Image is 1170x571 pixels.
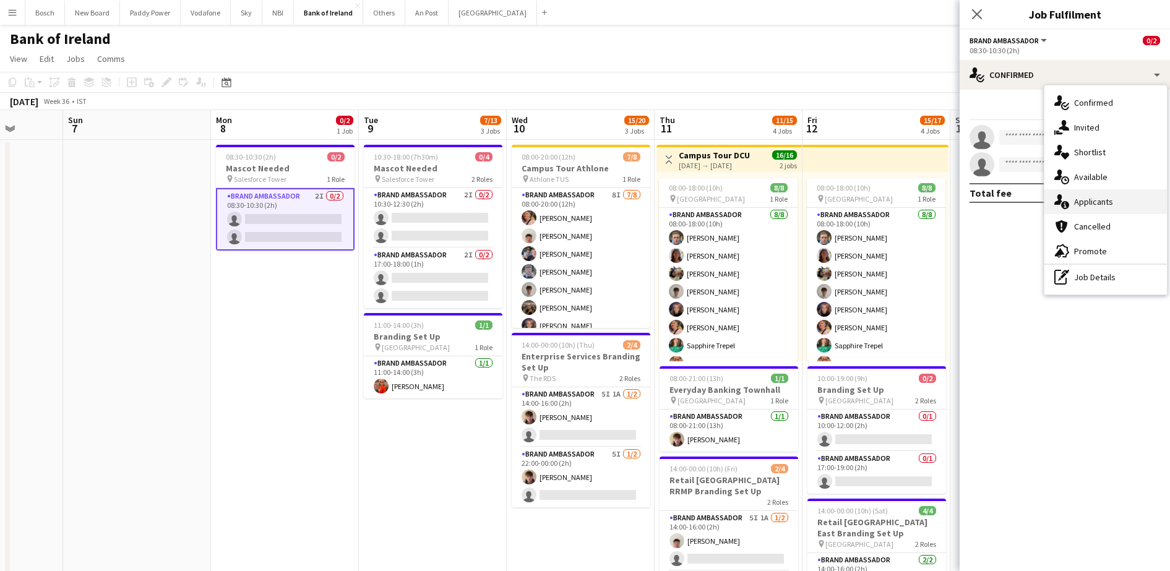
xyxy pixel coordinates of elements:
a: View [5,51,32,67]
span: 15/20 [624,116,649,125]
button: Sky [231,1,262,25]
app-job-card: 10:30-18:00 (7h30m)0/4Mascot Needed Salesforce Tower2 RolesBrand Ambassador2I0/210:30-12:30 (2h) ... [364,145,502,308]
span: [GEOGRAPHIC_DATA] [825,539,893,549]
span: 2/4 [623,340,640,350]
button: Paddy Power [120,1,181,25]
app-job-card: 11:00-14:00 (3h)1/1Branding Set Up [GEOGRAPHIC_DATA]1 RoleBrand Ambassador1/111:00-14:00 (3h)[PER... [364,313,502,398]
span: 7/13 [480,116,501,125]
span: 08:00-20:00 (12h) [522,152,575,161]
app-card-role: Brand Ambassador0/117:00-19:00 (2h) [807,452,946,494]
span: 2/4 [771,464,788,473]
button: Others [363,1,405,25]
h3: Branding Set Up [807,384,946,395]
span: 1 Role [622,174,640,184]
span: Fri [807,114,817,126]
div: 3 Jobs [625,126,648,135]
span: Mon [216,114,232,126]
span: Edit [40,53,54,64]
div: Applicants [1044,189,1167,214]
h3: Campus Tour DCU [679,150,750,161]
span: 2 Roles [619,374,640,383]
div: Confirmed [1044,90,1167,115]
app-card-role: Brand Ambassador1/111:00-14:00 (3h)[PERSON_NAME] [364,356,502,398]
app-job-card: 08:00-18:00 (10h)8/8 [GEOGRAPHIC_DATA]1 RoleBrand Ambassador8/808:00-18:00 (10h)[PERSON_NAME][PER... [659,178,798,361]
h3: Retail [GEOGRAPHIC_DATA] East Branding Set Up [807,517,946,539]
span: 10:30-18:00 (7h30m) [374,152,438,161]
div: Cancelled [1044,214,1167,239]
h3: Mascot Needed [216,163,355,174]
span: 2 Roles [767,497,788,507]
app-job-card: 10:00-19:00 (9h)0/2Branding Set Up [GEOGRAPHIC_DATA]2 RolesBrand Ambassador0/110:00-12:00 (2h) Br... [807,366,946,494]
app-job-card: 08:00-20:00 (12h)7/8Campus Tour Athlone Athlone TUS1 RoleBrand Ambassador8I7/808:00-20:00 (12h)[P... [512,145,650,328]
a: Edit [35,51,59,67]
span: Comms [97,53,125,64]
span: 8 [214,121,232,135]
span: [GEOGRAPHIC_DATA] [677,396,746,405]
span: 2 Roles [915,396,936,405]
app-card-role: Brand Ambassador8I7/808:00-20:00 (12h)[PERSON_NAME][PERSON_NAME][PERSON_NAME][PERSON_NAME][PERSON... [512,188,650,356]
div: 4 Jobs [773,126,796,135]
button: Vodafone [181,1,231,25]
span: 13 [953,121,969,135]
span: 0/2 [919,374,936,383]
span: [GEOGRAPHIC_DATA] [677,194,745,204]
app-job-card: 08:00-21:00 (13h)1/1Everyday Banking Townhall [GEOGRAPHIC_DATA]1 RoleBrand Ambassador1/108:00-21:... [660,366,798,452]
div: 08:30-10:30 (2h)0/2Mascot Needed Salesforce Tower1 RoleBrand Ambassador2I0/208:30-10:30 (2h) [216,145,355,251]
button: NBI [262,1,294,25]
h3: Enterprise Services Branding Set Up [512,351,650,373]
span: 2 Roles [471,174,493,184]
span: 10 [510,121,528,135]
h3: Mascot Needed [364,163,502,174]
app-job-card: 14:00-00:00 (10h) (Thu)2/4Enterprise Services Branding Set Up The RDS2 RolesBrand Ambassador5I1A1... [512,333,650,507]
span: 08:00-18:00 (10h) [669,183,723,192]
h3: Retail [GEOGRAPHIC_DATA] RRMP Branding Set Up [660,474,798,497]
span: 16/16 [772,150,797,160]
span: 1/1 [771,374,788,383]
span: View [10,53,27,64]
h3: Job Fulfilment [960,6,1170,22]
span: 8/8 [918,183,936,192]
div: [DATE] → [DATE] [679,161,750,170]
div: Total fee [970,187,1012,199]
span: 11/15 [772,116,797,125]
h3: Everyday Banking Townhall [660,384,798,395]
span: [GEOGRAPHIC_DATA] [825,396,893,405]
span: Salesforce Tower [234,174,286,184]
span: 12 [806,121,817,135]
button: Brand Ambassador [970,36,1049,45]
span: 0/4 [475,152,493,161]
span: 1 Role [475,343,493,352]
span: 14:00-00:00 (10h) (Sat) [817,506,888,515]
span: 4/4 [919,506,936,515]
span: Sun [68,114,83,126]
span: The RDS [530,374,556,383]
div: 08:00-18:00 (10h)8/8 [GEOGRAPHIC_DATA]1 RoleBrand Ambassador8/808:00-18:00 (10h)[PERSON_NAME][PER... [807,178,945,361]
div: IST [77,97,87,106]
h3: Campus Tour Athlone [512,163,650,174]
app-card-role: Brand Ambassador5I1A1/214:00-16:00 (2h)[PERSON_NAME] [512,387,650,447]
h1: Bank of Ireland [10,30,111,48]
span: 1 Role [918,194,936,204]
span: 15/17 [920,116,945,125]
div: 2 jobs [780,160,797,170]
app-card-role: Brand Ambassador1/108:00-21:00 (13h)[PERSON_NAME] [660,410,798,452]
span: 10:00-19:00 (9h) [817,374,867,383]
div: 08:30-10:30 (2h) [970,46,1160,55]
span: 08:00-21:00 (13h) [669,374,723,383]
div: Promote [1044,239,1167,264]
app-card-role: Brand Ambassador0/110:00-12:00 (2h) [807,410,946,452]
span: 1 Role [327,174,345,184]
app-card-role: Brand Ambassador2I0/208:30-10:30 (2h) [216,188,355,251]
span: 0/2 [1143,36,1160,45]
span: 0/2 [336,116,353,125]
span: 1 Role [770,396,788,405]
span: Salesforce Tower [382,174,434,184]
span: Wed [512,114,528,126]
span: Sat [955,114,969,126]
app-card-role: Brand Ambassador8/808:00-18:00 (10h)[PERSON_NAME][PERSON_NAME][PERSON_NAME][PERSON_NAME][PERSON_N... [659,208,798,376]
